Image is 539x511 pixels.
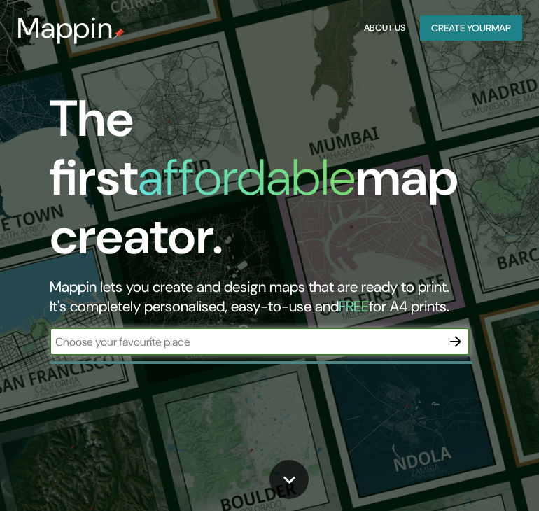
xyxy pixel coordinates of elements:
h2: Mappin lets you create and design maps that are ready to print. It's completely personalised, eas... [50,277,481,316]
button: Create yourmap [420,15,522,41]
button: About Us [360,15,409,41]
h5: FREE [339,297,369,316]
h1: affordable [138,145,356,210]
h1: The first map creator. [50,90,481,277]
h3: Mappin [17,11,113,45]
img: mappin-pin [113,28,125,39]
input: Choose your favourite place [50,334,442,350]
